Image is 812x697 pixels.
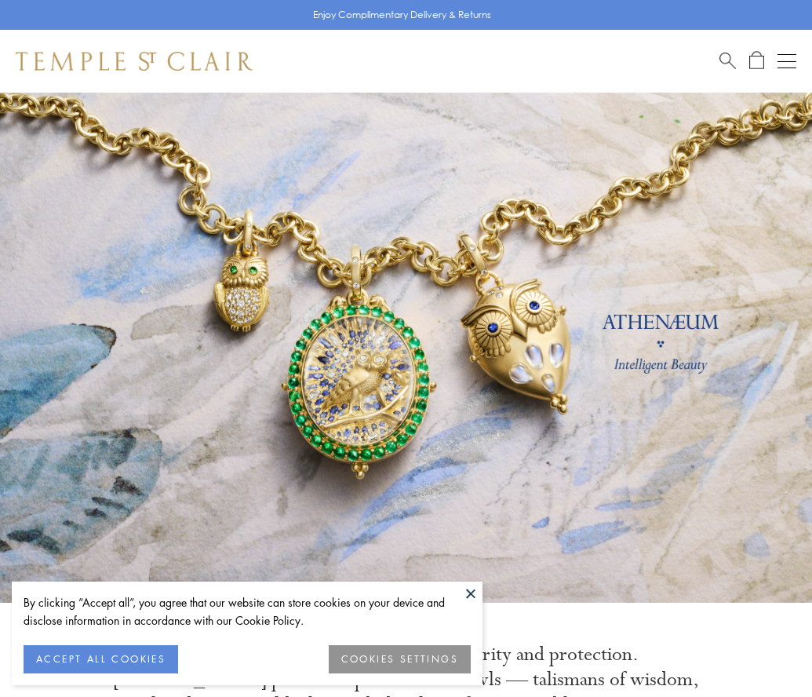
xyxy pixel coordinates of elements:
[329,645,471,673] button: COOKIES SETTINGS
[749,51,764,71] a: Open Shopping Bag
[24,645,178,673] button: ACCEPT ALL COOKIES
[16,52,253,71] img: Temple St. Clair
[719,51,736,71] a: Search
[24,593,471,629] div: By clicking “Accept all”, you agree that our website can store cookies on your device and disclos...
[777,52,796,71] button: Open navigation
[313,7,491,23] p: Enjoy Complimentary Delivery & Returns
